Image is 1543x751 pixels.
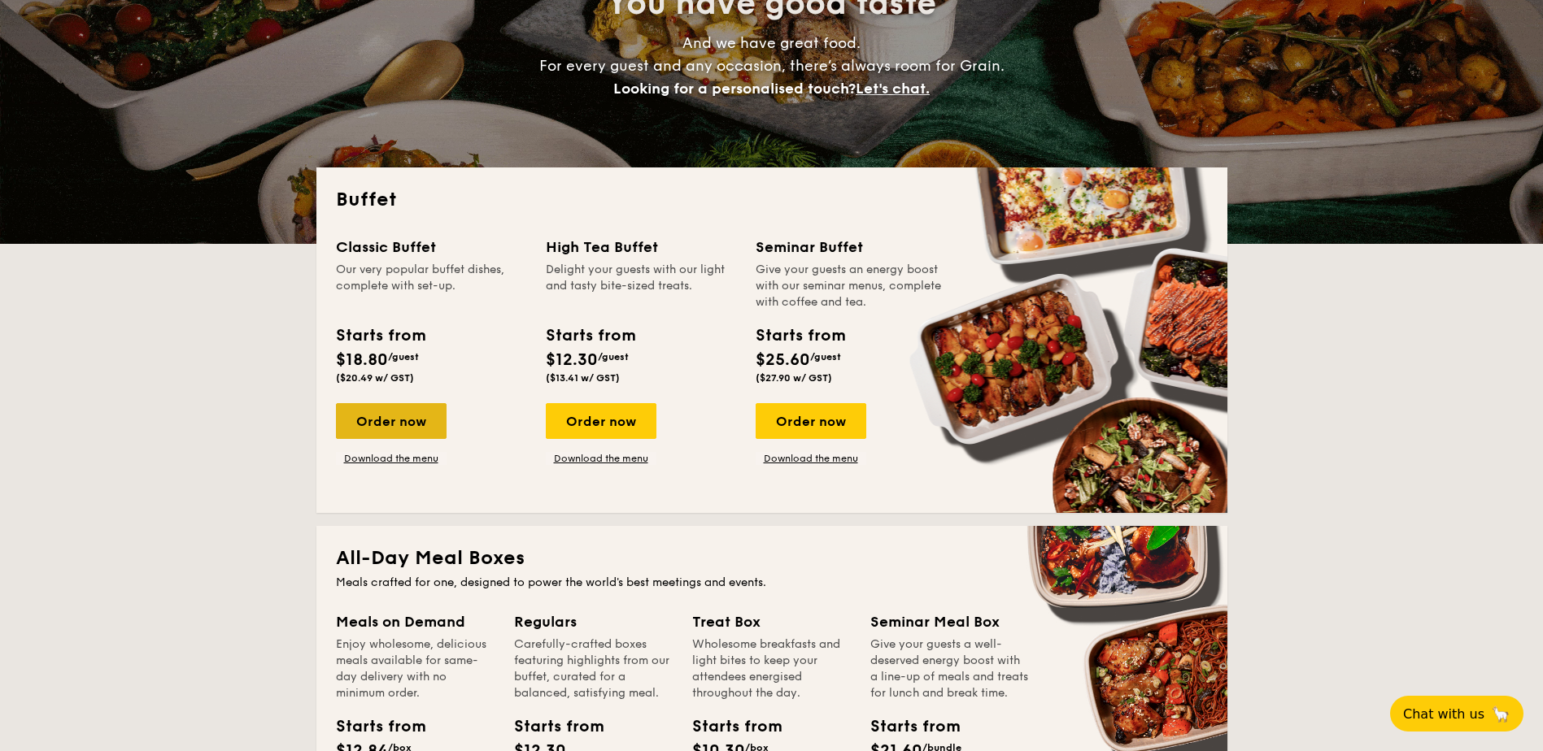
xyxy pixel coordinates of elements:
[514,636,673,701] div: Carefully-crafted boxes featuring highlights from our buffet, curated for a balanced, satisfying ...
[756,372,832,384] span: ($27.90 w/ GST)
[514,610,673,633] div: Regulars
[336,262,526,310] div: Our very popular buffet dishes, complete with set-up.
[870,610,1029,633] div: Seminar Meal Box
[388,351,419,362] span: /guest
[336,323,425,348] div: Starts from
[336,403,447,439] div: Order now
[546,452,656,465] a: Download the menu
[546,372,620,384] span: ($13.41 w/ GST)
[756,350,810,370] span: $25.60
[546,350,598,370] span: $12.30
[336,714,409,739] div: Starts from
[1403,706,1484,722] span: Chat with us
[336,636,495,701] div: Enjoy wholesome, delicious meals available for same-day delivery with no minimum order.
[546,262,736,310] div: Delight your guests with our light and tasty bite-sized treats.
[336,350,388,370] span: $18.80
[336,575,1208,591] div: Meals crafted for one, designed to power the world's best meetings and events.
[756,452,866,465] a: Download the menu
[692,636,851,701] div: Wholesome breakfasts and light bites to keep your attendees energised throughout the day.
[336,610,495,633] div: Meals on Demand
[756,262,946,310] div: Give your guests an energy boost with our seminar menus, complete with coffee and tea.
[546,323,634,348] div: Starts from
[336,187,1208,213] h2: Buffet
[546,236,736,258] div: High Tea Buffet
[598,351,629,362] span: /guest
[756,236,946,258] div: Seminar Buffet
[810,351,841,362] span: /guest
[856,80,930,98] span: Let's chat.
[756,323,844,348] div: Starts from
[613,80,856,98] span: Looking for a personalised touch?
[870,714,944,739] div: Starts from
[336,545,1208,571] h2: All-Day Meal Boxes
[870,636,1029,701] div: Give your guests a well-deserved energy boost with a line-up of meals and treats for lunch and br...
[546,403,656,439] div: Order now
[539,34,1005,98] span: And we have great food. For every guest and any occasion, there’s always room for Grain.
[692,610,851,633] div: Treat Box
[514,714,587,739] div: Starts from
[336,452,447,465] a: Download the menu
[756,403,866,439] div: Order now
[1491,705,1510,723] span: 🦙
[336,372,414,384] span: ($20.49 w/ GST)
[692,714,765,739] div: Starts from
[1390,696,1523,731] button: Chat with us🦙
[336,236,526,258] div: Classic Buffet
